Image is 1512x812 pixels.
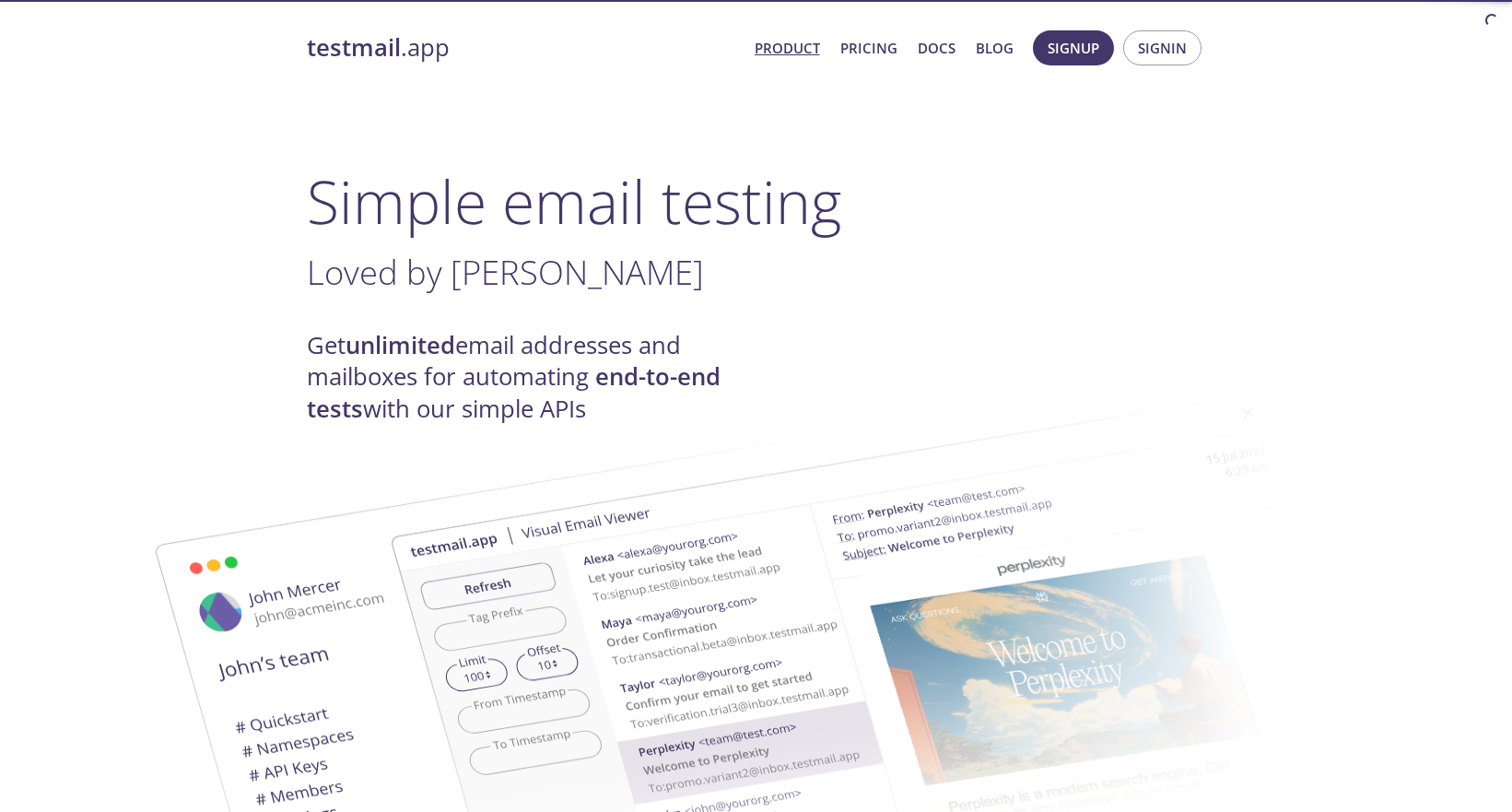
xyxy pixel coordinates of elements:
[755,36,820,60] a: Product
[1048,36,1099,60] span: Signup
[976,36,1014,60] a: Blog
[307,330,756,425] h4: Get email addresses and mailboxes for automating with our simple APIs
[918,36,955,60] a: Docs
[1138,36,1187,60] span: Signin
[1033,30,1114,65] button: Signup
[307,32,740,64] a: testmail.app
[346,329,455,361] strong: unlimited
[307,31,401,64] strong: testmail
[840,36,897,60] a: Pricing
[307,249,704,295] span: Loved by [PERSON_NAME]
[307,166,1206,237] h1: Simple email testing
[307,360,721,424] strong: end-to-end tests
[1123,30,1201,65] button: Signin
